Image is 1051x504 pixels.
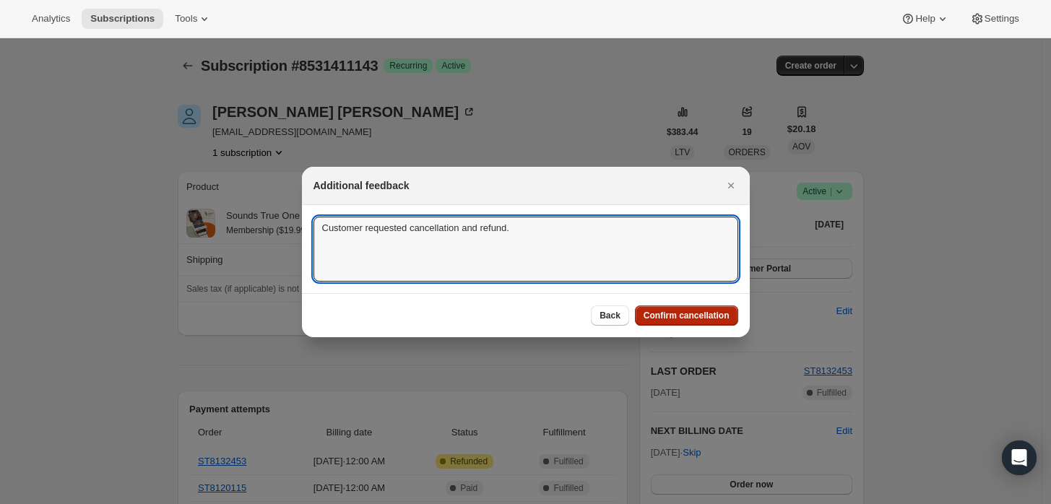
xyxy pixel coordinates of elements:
button: Subscriptions [82,9,163,29]
span: Help [915,13,935,25]
button: Tools [166,9,220,29]
button: Settings [961,9,1028,29]
button: Close [721,175,741,196]
span: Back [600,310,620,321]
button: Analytics [23,9,79,29]
span: Tools [175,13,197,25]
button: Back [591,305,629,326]
button: Help [892,9,958,29]
span: Analytics [32,13,70,25]
button: Confirm cancellation [635,305,738,326]
textarea: Customer requested cancellation and refund. [313,217,738,282]
h2: Additional feedback [313,178,410,193]
div: Open Intercom Messenger [1002,440,1037,475]
span: Subscriptions [90,13,155,25]
span: Confirm cancellation [644,310,730,321]
span: Settings [985,13,1019,25]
